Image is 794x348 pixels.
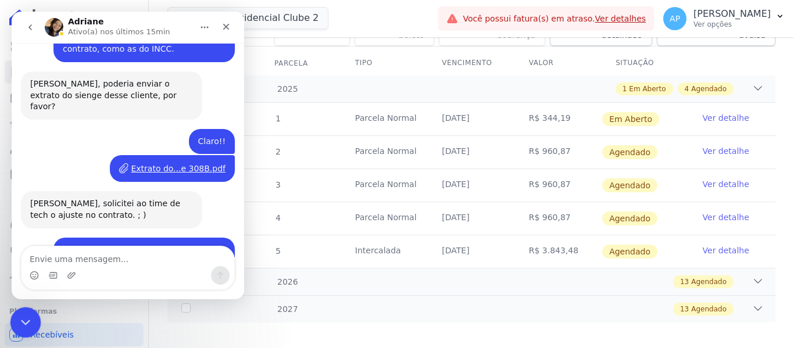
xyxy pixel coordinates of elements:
a: Contratos [5,60,144,84]
button: Upload do anexo [55,259,65,268]
td: Intercalada [341,235,428,268]
a: Extrato do...e 308B.pdf [108,150,214,163]
p: Ver opções [693,20,771,29]
div: Perfeito, muito obrigada [PERSON_NAME]!! [42,226,223,263]
p: [PERSON_NAME] [693,8,771,20]
span: Recebíveis [30,329,74,340]
span: 1 [274,114,281,123]
div: [PERSON_NAME], solicitei ao time de tech o ajuste no contrato. ; ) [9,180,191,216]
p: Ativo(a) nos últimos 15min [56,15,159,26]
span: 13 [680,277,689,287]
a: Negativação [5,239,144,263]
span: Agendado [602,178,657,192]
button: Selecionador de Emoji [18,259,27,268]
div: Extrato do...e 308B.pdf [119,151,214,163]
a: Parcelas [5,86,144,109]
div: Plataformas [9,304,139,318]
div: Amanda diz… [9,2,223,60]
td: R$ 3.843,48 [515,235,602,268]
span: Agendado [691,277,727,287]
td: Parcela Normal [341,202,428,235]
div: Adriane diz… [9,60,223,117]
button: Selecionador de GIF [37,259,46,268]
span: Em Aberto [602,112,659,126]
td: R$ 960,87 [515,136,602,168]
div: Amanda diz… [9,143,223,180]
a: Recebíveis [5,323,144,346]
a: Crédito [5,214,144,237]
iframe: Intercom live chat [12,12,244,299]
iframe: Intercom live chat [10,307,41,338]
td: R$ 960,87 [515,202,602,235]
td: [DATE] [428,169,514,202]
a: Visão Geral [5,35,144,58]
div: Extrato do...e 308B.pdf [98,143,223,170]
a: Ver detalhe [703,245,749,256]
td: [DATE] [428,235,514,268]
button: Lumini Residencial Clube 2 [167,7,328,29]
th: Situação [602,51,688,76]
span: Em Aberto [629,84,666,94]
div: [PERSON_NAME], poderia enviar o extrato do sienge desse cliente, por favor? [9,60,191,108]
a: Troca de Arquivos [5,265,144,288]
a: Lotes [5,112,144,135]
div: [PERSON_NAME], poderia enviar o extrato do sienge desse cliente, por favor? [19,67,181,101]
td: R$ 344,19 [515,103,602,135]
td: Parcela Normal [341,136,428,168]
td: Parcela Normal [341,103,428,135]
a: Transferências [5,188,144,211]
a: Clientes [5,137,144,160]
textarea: Envie uma mensagem... [10,235,223,254]
a: Minha Carteira [5,163,144,186]
span: 5 [274,246,281,256]
div: Perfeito, muito obrigada [PERSON_NAME]!! [51,233,214,256]
span: Agendado [691,304,727,314]
th: Vencimento [428,51,514,76]
div: [PERSON_NAME], solicitei ao time de tech o ajuste no contrato. ; ) [19,186,181,209]
button: AP [PERSON_NAME] Ver opções [654,2,794,35]
td: [DATE] [428,202,514,235]
button: Enviar uma mensagem [199,254,218,273]
td: R$ 960,87 [515,169,602,202]
td: Parcela Normal [341,169,428,202]
a: Ver detalhe [703,178,749,190]
div: Parcela [260,52,322,75]
span: 3 [274,180,281,189]
span: Agendado [602,145,657,159]
td: [DATE] [428,136,514,168]
a: Ver detalhe [703,211,749,223]
button: Início [182,5,204,27]
div: Fechar [204,5,225,26]
div: Claro!! [187,124,214,136]
div: Amanda diz… [9,226,223,272]
span: AP [670,15,680,23]
div: Claro!! [177,117,223,143]
span: 1 [623,84,627,94]
span: 4 [685,84,689,94]
a: Ver detalhe [703,112,749,124]
td: [DATE] [428,103,514,135]
a: Ver detalhes [595,14,646,23]
div: Amanda diz… [9,117,223,144]
th: Tipo [341,51,428,76]
th: Valor [515,51,602,76]
span: Você possui fatura(s) em atraso. [463,13,646,25]
span: Agendado [602,245,657,259]
span: 4 [274,213,281,223]
div: Adriane diz… [9,180,223,225]
span: Agendado [691,84,727,94]
span: Agendado [602,211,657,225]
span: 2 [274,147,281,156]
span: 13 [680,304,689,314]
a: Ver detalhe [703,145,749,157]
